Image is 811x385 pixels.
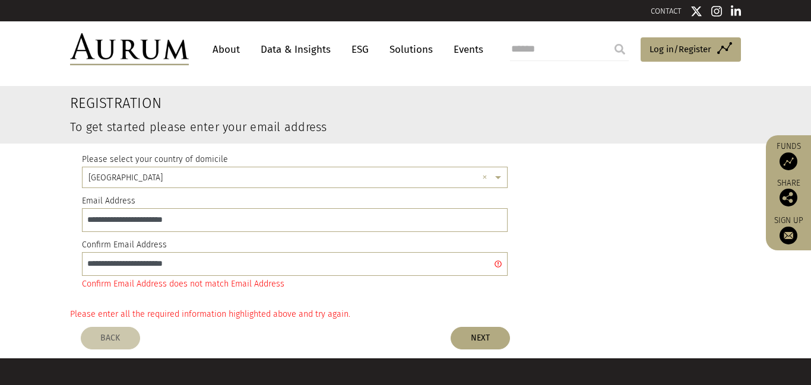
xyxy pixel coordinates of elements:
img: Aurum [70,33,189,65]
input: Submit [608,37,632,61]
div: Share [772,179,805,206]
a: Log in/Register [641,37,741,62]
a: Funds [772,141,805,170]
a: About [207,39,246,61]
a: Sign up [772,215,805,244]
img: Share this post [780,189,797,206]
img: Sign up to our newsletter [780,227,797,244]
a: Solutions [384,39,439,61]
span: Clear all [482,171,492,184]
span: Log in/Register [650,42,711,56]
img: Access Funds [780,152,797,170]
button: NEXT [451,327,510,349]
a: CONTACT [651,7,682,15]
h3: To get started please enter your email address [70,121,626,133]
label: Confirm Email Address [82,238,167,252]
a: Events [448,39,483,61]
h2: Registration [70,95,626,112]
img: Instagram icon [711,5,722,17]
a: Data & Insights [255,39,337,61]
img: Linkedin icon [731,5,742,17]
label: Please select your country of domicile [82,152,228,167]
a: ESG [346,39,375,61]
img: Twitter icon [690,5,702,17]
div: Please enter all the required information highlighted above and try again. [70,307,741,321]
div: Confirm Email Address does not match Email Address [82,277,508,291]
label: Email Address [82,194,135,208]
button: BACK [81,327,140,349]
